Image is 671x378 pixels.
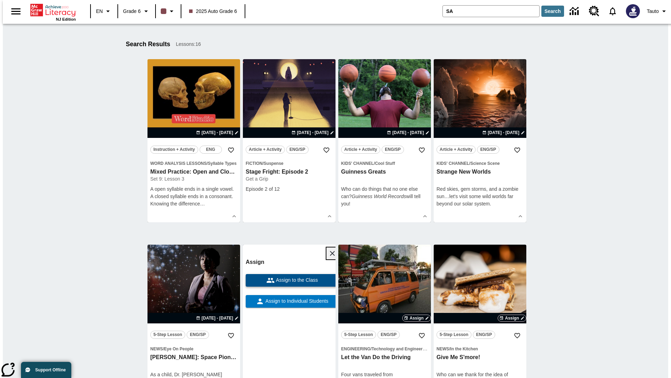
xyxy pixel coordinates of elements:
[420,211,430,222] button: Show Details
[344,331,373,338] span: 5-Step Lesson
[35,367,66,372] span: Support Offline
[341,345,428,352] span: Topic: Engineering/Technology and Engineering
[644,5,671,17] button: Profile/Settings
[488,129,519,136] span: [DATE] - [DATE]
[370,346,371,351] span: /
[440,146,472,153] span: Article + Activity
[341,160,428,167] span: Topic: Kids' Channel/Cool Stuff
[565,2,585,21] a: Data Center
[262,161,264,166] span: /
[377,331,400,339] button: ENG/SP
[374,161,375,166] span: /
[21,362,71,378] button: Support Offline
[622,2,644,20] button: Select a new avatar
[410,315,424,321] span: Assign
[150,331,185,339] button: 5-Step Lesson
[150,160,237,167] span: Topic: Word Analysis Lessons/Syllable Types
[341,346,370,351] span: Engineering
[176,41,201,48] span: Lessons : 16
[436,160,524,167] span: Topic: Kids' Channel/Science Scene
[150,146,198,154] button: Instruction + Activity
[158,5,179,17] button: Class color is dark brown. Change class color
[123,8,141,15] span: Grade 6
[385,129,431,136] button: Oct 10 - Oct 10 Choose Dates
[30,2,76,21] div: Home
[450,346,478,351] span: In the Kitchen
[511,329,524,342] button: Add to Favorites
[416,329,428,342] button: Add to Favorites
[436,346,449,351] span: News
[436,185,524,208] div: Red skies, gem storms, and a zombie sun…let's visit some wild worlds far beyond our solar system.
[187,331,209,339] button: ENG/SP
[647,8,659,15] span: Tauto
[498,315,526,322] button: Assign Choose Dates
[200,201,205,206] span: …
[320,144,333,156] button: Add to Favorites
[225,329,237,342] button: Add to Favorites
[147,59,240,222] div: lesson details
[436,146,476,154] button: Article + Activity
[246,295,338,308] button: Assign to Individual Students
[440,331,468,338] span: 5-Step Lesson
[604,2,622,20] a: Notifications
[206,146,215,153] span: ENG
[246,161,262,166] span: Fiction
[246,185,333,193] div: Episode 2 of 12
[338,59,431,222] div: lesson details
[150,354,237,361] h3: Mae Jemison: Space Pioneer
[189,8,237,15] span: 2025 Auto Grade 6
[264,161,283,166] span: Suspense
[195,315,240,321] button: Oct 09 - Oct 09 Choose Dates
[93,5,115,17] button: Language: EN, Select a language
[30,3,76,17] a: Home
[297,129,329,136] span: [DATE] - [DATE]
[341,331,376,339] button: 5-Step Lesson
[229,211,239,222] button: Show Details
[436,345,524,352] span: Topic: News/In the Kitchen
[264,297,329,305] span: Assign to Individual Students
[202,129,233,136] span: [DATE] - [DATE]
[476,331,492,338] span: ENG/SP
[352,194,406,199] em: Guinness World Records
[243,59,335,222] div: lesson details
[436,161,469,166] span: Kids' Channel
[163,346,164,351] span: /
[341,146,380,154] button: Article + Activity
[225,144,237,156] button: Add to Favorites
[246,257,338,267] h6: Assign
[541,6,564,17] button: Search
[436,168,524,176] h3: Strange New Worlds
[6,1,26,22] button: Open side menu
[286,146,309,154] button: ENG/SP
[481,129,526,136] button: Aug 24 - Aug 24 Choose Dates
[290,129,335,136] button: Oct 09 - Oct 09 Choose Dates
[150,185,237,208] div: A open syllable ends in a single vowel. A closed syllable ends in a consonant. Knowing the differenc
[202,315,233,321] span: [DATE] - [DATE]
[207,161,208,166] span: /
[511,144,524,156] button: Add to Favorites
[505,315,519,321] span: Assign
[150,161,207,166] span: Word Analysis Lessons
[381,331,396,338] span: ENG/SP
[585,2,604,21] a: Resource Center, Will open in new tab
[477,146,499,154] button: ENG/SP
[371,346,429,351] span: Technology and Engineering
[246,160,333,167] span: Topic: Fiction/Suspense
[392,129,424,136] span: [DATE] - [DATE]
[289,146,305,153] span: ENG/SP
[436,331,471,339] button: 5-Step Lesson
[150,346,163,351] span: News
[246,168,333,176] h3: Stage Fright: Episode 2
[449,346,450,351] span: /
[246,274,338,287] button: Assign to the Class
[195,129,240,136] button: Oct 09 - Oct 09 Choose Dates
[324,211,335,222] button: Show Details
[341,168,428,176] h3: Guinness Greats
[344,146,377,153] span: Article + Activity
[56,17,76,21] span: NJ Edition
[443,6,539,17] input: search field
[480,146,496,153] span: ENG/SP
[326,247,338,259] button: Close
[190,331,205,338] span: ENG/SP
[96,8,103,15] span: EN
